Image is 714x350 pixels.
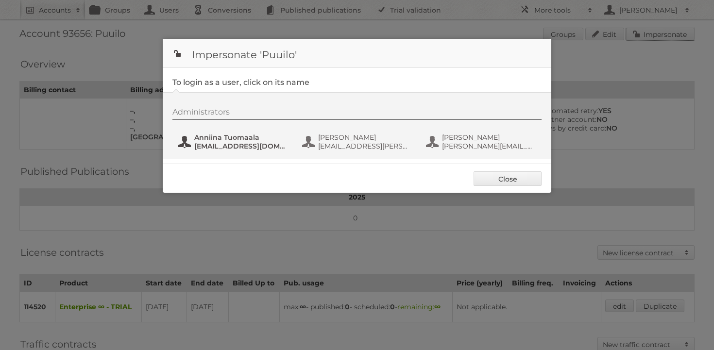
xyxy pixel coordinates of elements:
span: [PERSON_NAME][EMAIL_ADDRESS][PERSON_NAME][DOMAIN_NAME] [442,142,536,150]
span: [PERSON_NAME] [442,133,536,142]
legend: To login as a user, click on its name [172,78,309,87]
a: Close [474,171,542,186]
span: [PERSON_NAME] [318,133,412,142]
span: [EMAIL_ADDRESS][PERSON_NAME][DOMAIN_NAME] [318,142,412,150]
h1: Impersonate 'Puuilo' [163,39,551,68]
span: Anniina Tuomaala [194,133,289,142]
div: Administrators [172,107,542,120]
button: [PERSON_NAME] [PERSON_NAME][EMAIL_ADDRESS][PERSON_NAME][DOMAIN_NAME] [425,132,539,151]
span: [EMAIL_ADDRESS][DOMAIN_NAME] [194,142,289,150]
button: Anniina Tuomaala [EMAIL_ADDRESS][DOMAIN_NAME] [177,132,291,151]
button: [PERSON_NAME] [EMAIL_ADDRESS][PERSON_NAME][DOMAIN_NAME] [301,132,415,151]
